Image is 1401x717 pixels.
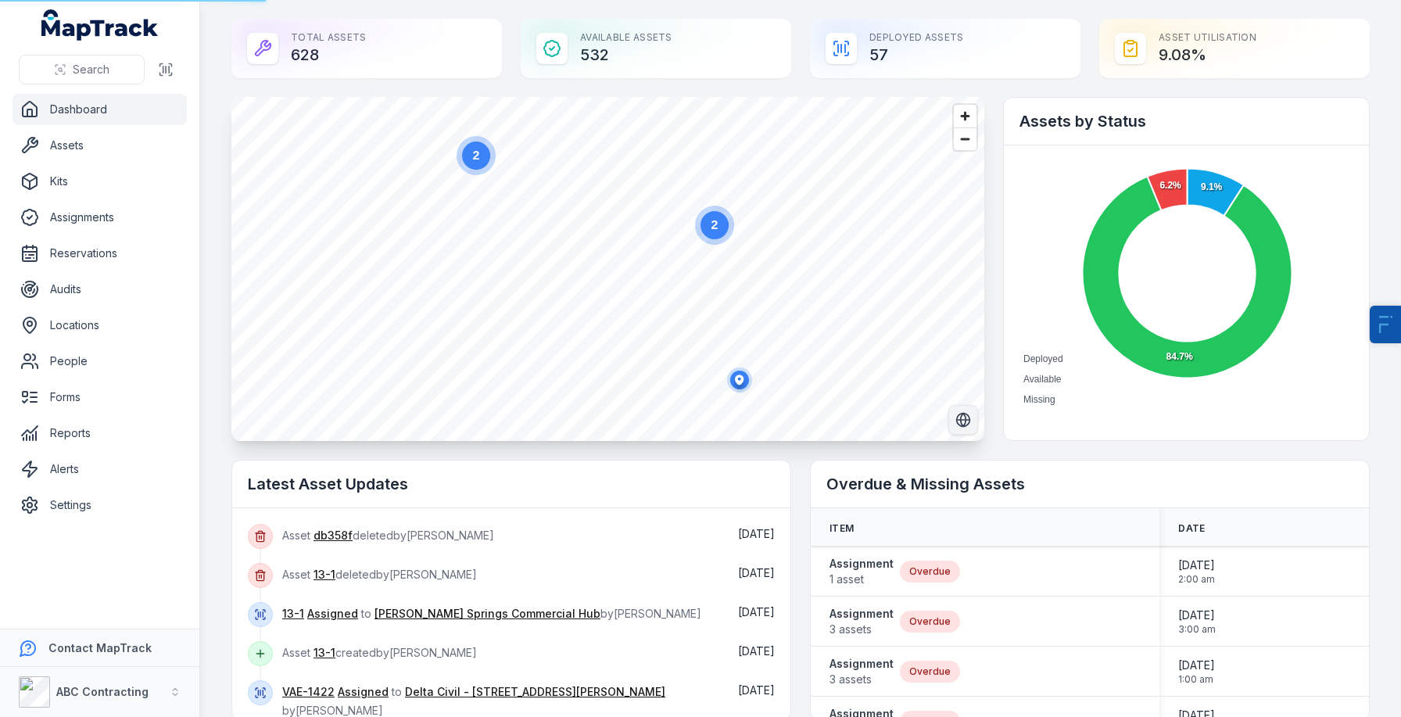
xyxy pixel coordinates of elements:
button: Search [19,55,145,84]
span: Available [1023,374,1061,385]
button: Zoom out [954,127,976,150]
text: 2 [473,149,480,162]
a: Assigned [338,684,389,700]
a: VAE-1422 [282,684,335,700]
a: Assignment3 assets [829,656,894,687]
canvas: Map [231,97,984,441]
h2: Latest Asset Updates [248,473,775,495]
a: People [13,346,187,377]
span: 1:00 am [1178,673,1215,686]
span: Search [73,62,109,77]
time: 09/09/2025, 8:07:48 pm [738,527,775,540]
a: Assignment1 asset [829,556,894,587]
button: Zoom in [954,105,976,127]
div: Overdue [900,661,960,683]
time: 09/09/2025, 8:07:39 pm [738,566,775,579]
time: 31/01/2025, 1:00:00 am [1178,658,1215,686]
a: Assignments [13,202,187,233]
h2: Assets by Status [1019,110,1353,132]
a: [PERSON_NAME] Springs Commercial Hub [374,606,600,622]
a: Assignment3 assets [829,606,894,637]
span: Date [1178,522,1205,535]
a: Delta Civil - [STREET_ADDRESS][PERSON_NAME] [405,684,665,700]
span: 2:00 am [1178,573,1215,586]
time: 31/08/2024, 2:00:00 am [1178,557,1215,586]
a: Reservations [13,238,187,269]
button: Switch to Satellite View [948,405,978,435]
span: [DATE] [738,683,775,697]
span: [DATE] [1178,557,1215,573]
a: Assigned [307,606,358,622]
text: 2 [711,218,718,231]
time: 09/09/2025, 2:18:33 pm [738,683,775,697]
span: Deployed [1023,353,1063,364]
a: 13-1 [282,606,304,622]
span: 3 assets [829,622,894,637]
strong: Contact MapTrack [48,641,152,654]
a: Dashboard [13,94,187,125]
a: Alerts [13,454,187,485]
span: [DATE] [738,644,775,658]
span: Asset deleted by [PERSON_NAME] [282,568,477,581]
div: Overdue [900,611,960,633]
span: to by [PERSON_NAME] [282,607,701,620]
span: [DATE] [1178,658,1215,673]
h2: Overdue & Missing Assets [826,473,1353,495]
a: MapTrack [41,9,159,41]
strong: Assignment [829,656,894,672]
span: Asset deleted by [PERSON_NAME] [282,529,494,542]
time: 30/11/2024, 3:00:00 am [1178,608,1216,636]
a: 13-1 [314,645,335,661]
a: Audits [13,274,187,305]
a: Settings [13,489,187,521]
a: db358f [314,528,353,543]
span: Asset created by [PERSON_NAME] [282,646,477,659]
span: [DATE] [738,527,775,540]
span: [DATE] [1178,608,1216,623]
span: Missing [1023,394,1055,405]
a: Locations [13,310,187,341]
a: Reports [13,418,187,449]
strong: Assignment [829,556,894,572]
span: to by [PERSON_NAME] [282,685,665,717]
span: [DATE] [738,566,775,579]
div: Overdue [900,561,960,583]
span: 3 assets [829,672,894,687]
span: Item [829,522,854,535]
time: 09/09/2025, 2:28:44 pm [738,605,775,618]
a: 13-1 [314,567,335,583]
span: 3:00 am [1178,623,1216,636]
strong: ABC Contracting [56,685,149,698]
time: 09/09/2025, 2:28:30 pm [738,644,775,658]
a: Assets [13,130,187,161]
a: Kits [13,166,187,197]
span: [DATE] [738,605,775,618]
span: 1 asset [829,572,894,587]
a: Forms [13,382,187,413]
strong: Assignment [829,606,894,622]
